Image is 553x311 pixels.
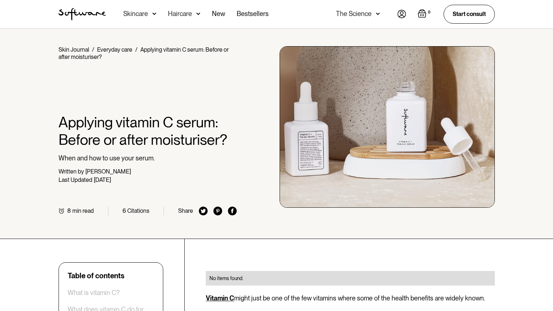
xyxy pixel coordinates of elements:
p: When and how to use your serum. [59,154,237,162]
div: Last Updated [59,176,92,183]
a: Open empty cart [418,9,432,19]
p: might just be one of the few vitamins where some of the health benefits are widely known. [206,294,495,302]
a: Skin Journal [59,46,89,53]
a: Everyday care [97,46,132,53]
div: / [135,46,137,53]
div: 0 [426,9,432,16]
div: / [92,46,94,53]
div: No items found. [209,275,491,282]
img: Software Logo [59,8,106,20]
div: Written by [59,168,84,175]
img: pinterest icon [213,207,222,215]
div: 8 [67,207,71,214]
img: facebook icon [228,207,237,215]
img: arrow down [196,10,200,17]
div: [DATE] [94,176,111,183]
img: arrow down [376,10,380,17]
div: Skincare [123,10,148,17]
div: 6 [123,207,126,214]
div: Haircare [168,10,192,17]
div: Citations [127,207,149,214]
h1: Applying vitamin C serum: Before or after moisturiser? [59,113,237,148]
img: twitter icon [199,207,208,215]
div: Applying vitamin C serum: Before or after moisturiser? [59,46,229,60]
div: The Science [336,10,372,17]
a: Start consult [444,5,495,23]
div: Share [178,207,193,214]
div: [PERSON_NAME] [85,168,131,175]
div: min read [72,207,94,214]
a: What is vitamin C? [68,289,120,297]
img: arrow down [152,10,156,17]
a: Vitamin C [206,294,234,302]
a: home [59,8,106,20]
div: Table of contents [68,271,124,280]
